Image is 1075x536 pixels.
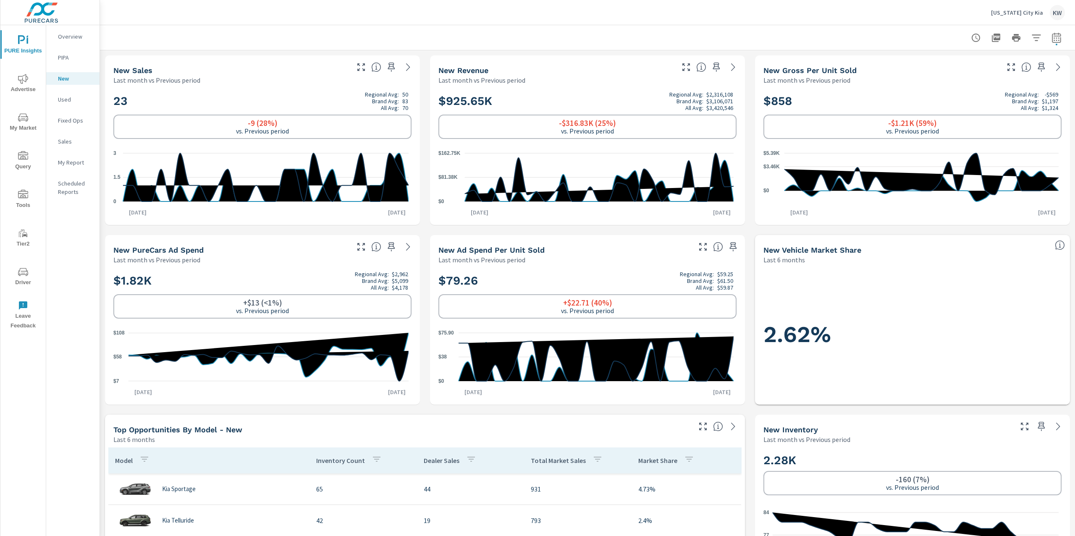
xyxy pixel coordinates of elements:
[763,75,850,85] p: Last month vs Previous period
[46,177,100,198] div: Scheduled Reports
[687,277,714,284] p: Brand Avg:
[638,515,734,526] p: 2.4%
[236,307,289,314] p: vs. Previous period
[128,388,158,396] p: [DATE]
[1050,5,1065,20] div: KW
[362,277,389,284] p: Brand Avg:
[113,271,412,291] h2: $1.82K
[316,515,410,526] p: 42
[385,60,398,74] span: Save this to your personalized report
[46,135,100,148] div: Sales
[113,434,155,444] p: Last 6 months
[3,228,43,249] span: Tier2
[46,51,100,64] div: PIPA
[424,515,518,526] p: 19
[162,485,196,493] p: Kia Sportage
[118,508,152,533] img: glamour
[1028,29,1045,46] button: Apply Filters
[763,66,857,75] h5: New Gross Per Unit Sold
[1032,208,1062,217] p: [DATE]
[726,420,740,433] a: See more details in report
[438,378,444,384] text: $0
[1035,60,1048,74] span: Save this to your personalized report
[115,456,133,465] p: Model
[46,72,100,85] div: New
[707,388,737,396] p: [DATE]
[763,434,850,444] p: Last month vs Previous period
[392,284,408,291] p: $4,178
[316,484,410,494] p: 65
[886,484,939,491] p: vs. Previous period
[531,456,586,465] p: Total Market Sales
[531,515,625,526] p: 793
[696,420,710,433] button: Make Fullscreen
[784,208,814,217] p: [DATE]
[561,127,614,135] p: vs. Previous period
[58,137,93,146] p: Sales
[392,277,408,284] p: $5,099
[1035,420,1048,433] span: Save this to your personalized report
[438,91,737,111] h2: $925.65K
[438,175,458,180] text: $81.38K
[559,119,616,127] h6: -$316.83K (25%)
[113,175,121,180] text: 1.5
[371,62,381,72] span: Number of vehicles sold by the dealership over the selected date range. [Source: This data is sou...
[438,150,460,156] text: $162.75K
[248,119,278,127] h6: -9 (28%)
[696,284,714,291] p: All Avg:
[3,151,43,172] span: Query
[1045,91,1058,98] p: -$569
[113,354,122,360] text: $58
[679,60,693,74] button: Make Fullscreen
[113,246,204,254] h5: New PureCars Ad Spend
[706,91,733,98] p: $2,316,108
[3,112,43,133] span: My Market
[113,378,119,384] text: $7
[707,208,737,217] p: [DATE]
[58,53,93,62] p: PIPA
[438,354,447,360] text: $38
[713,421,723,431] span: Find the biggest opportunities within your model lineup by seeing how each model is selling in yo...
[1021,105,1039,111] p: All Avg:
[438,271,737,291] h2: $79.26
[113,91,412,111] h2: 23
[706,105,733,111] p: $3,420,546
[113,330,125,336] text: $108
[113,66,152,75] h5: New Sales
[763,150,780,156] text: $5.39K
[991,9,1043,16] p: [US_STATE] City Kia
[561,307,614,314] p: vs. Previous period
[58,74,93,83] p: New
[438,199,444,204] text: $0
[0,25,46,334] div: nav menu
[113,255,200,265] p: Last month vs Previous period
[3,267,43,288] span: Driver
[1021,62,1031,72] span: Average gross profit generated by the dealership for each vehicle sold over the selected date ran...
[236,127,289,135] p: vs. Previous period
[46,114,100,127] div: Fixed Ops
[46,156,100,169] div: My Report
[988,29,1004,46] button: "Export Report to PDF"
[1005,91,1039,98] p: Regional Avg:
[438,330,454,336] text: $75.90
[385,240,398,254] span: Save this to your personalized report
[365,91,399,98] p: Regional Avg:
[355,271,389,277] p: Regional Avg:
[763,425,818,434] h5: New Inventory
[1048,29,1065,46] button: Select Date Range
[669,91,703,98] p: Regional Avg:
[113,199,116,204] text: 0
[371,284,389,291] p: All Avg:
[886,127,939,135] p: vs. Previous period
[713,242,723,252] span: Average cost of advertising per each vehicle sold at the dealer over the selected date range. The...
[123,208,152,217] p: [DATE]
[638,456,677,465] p: Market Share
[438,66,488,75] h5: New Revenue
[58,158,93,167] p: My Report
[382,208,412,217] p: [DATE]
[58,179,93,196] p: Scheduled Reports
[58,32,93,41] p: Overview
[763,255,805,265] p: Last 6 months
[1004,60,1018,74] button: Make Fullscreen
[1051,60,1065,74] a: See more details in report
